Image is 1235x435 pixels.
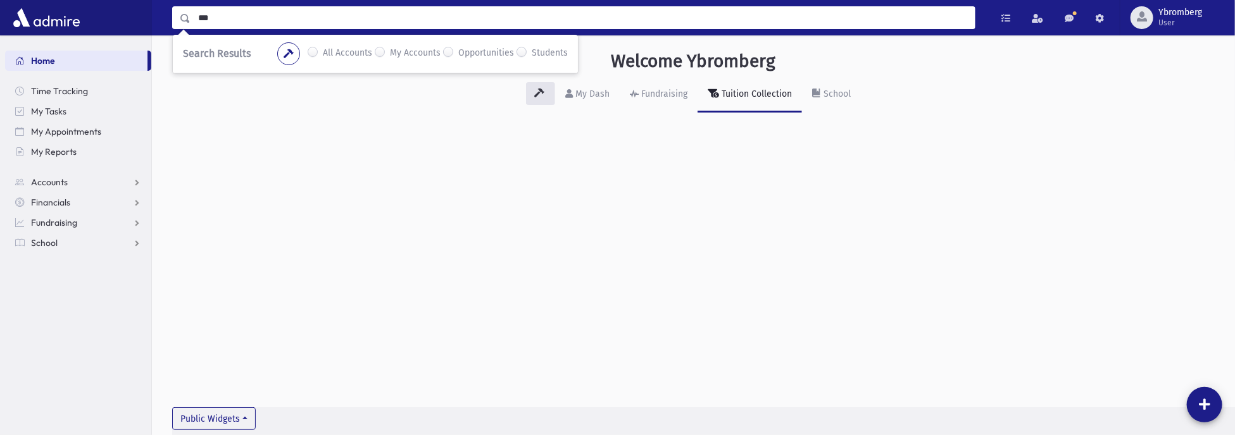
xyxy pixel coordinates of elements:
button: Public Widgets [172,407,256,430]
span: My Appointments [31,126,101,137]
a: Accounts [5,172,151,192]
div: My Dash [573,89,610,99]
span: Home [31,55,55,66]
a: Fundraising [5,212,151,233]
label: Students [532,46,568,61]
div: Tuition Collection [719,89,792,99]
span: Accounts [31,176,68,188]
a: Home [5,51,147,71]
span: Search Results [183,47,251,59]
span: Fundraising [31,217,77,228]
div: Fundraising [639,89,687,99]
a: Fundraising [620,77,698,113]
label: Opportunities [458,46,514,61]
a: Time Tracking [5,81,151,101]
div: School [821,89,851,99]
a: My Dash [555,77,620,113]
a: My Reports [5,142,151,162]
span: Financials [31,197,70,208]
a: My Tasks [5,101,151,121]
span: School [31,237,58,248]
a: My Appointments [5,121,151,142]
a: Financials [5,192,151,212]
input: Search [191,6,975,29]
span: Time Tracking [31,85,88,97]
a: Tuition Collection [698,77,802,113]
a: School [5,233,151,253]
span: My Tasks [31,106,66,117]
label: My Accounts [390,46,441,61]
span: User [1158,18,1202,28]
h3: Welcome Ybromberg [611,51,776,72]
span: Ybromberg [1158,8,1202,18]
img: AdmirePro [10,5,83,30]
span: My Reports [31,146,77,157]
label: All Accounts [323,46,372,61]
a: School [802,77,861,113]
